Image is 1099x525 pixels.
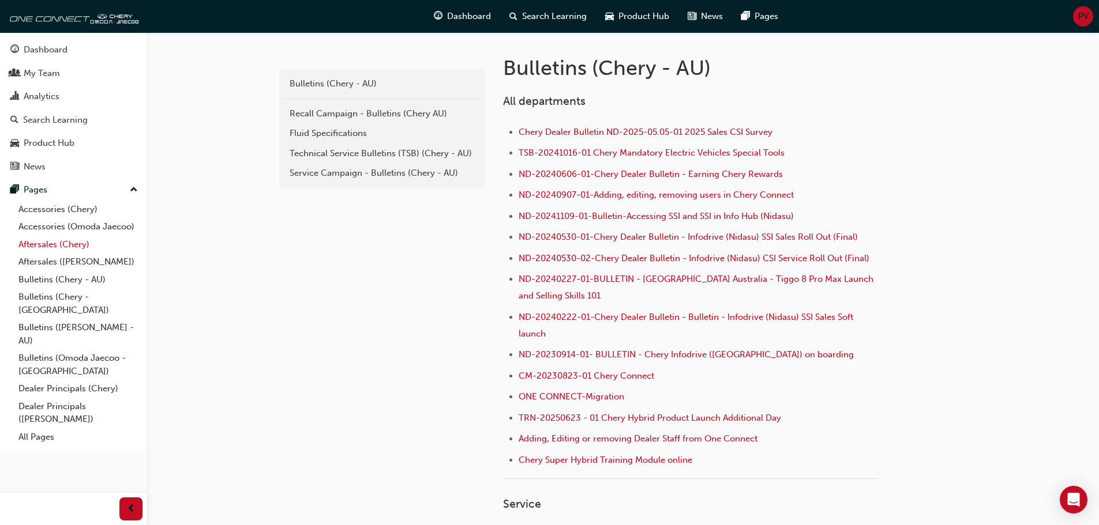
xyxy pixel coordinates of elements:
span: Pages [755,10,778,23]
a: Product Hub [5,133,142,154]
span: search-icon [10,115,18,126]
span: up-icon [130,183,138,198]
div: Dashboard [24,43,67,56]
div: Open Intercom Messenger [1060,486,1087,513]
span: PV [1078,10,1089,23]
div: Search Learning [23,114,88,127]
a: Chery Dealer Bulletin ND-2025-05.05-01 2025 Sales CSI Survey [519,127,772,137]
a: Chery Super Hybrid Training Module online [519,455,692,465]
a: ONE CONNECT-Migration [519,391,624,402]
a: Bulletins (Omoda Jaecoo - [GEOGRAPHIC_DATA]) [14,349,142,380]
a: Recall Campaign - Bulletins (Chery AU) [284,104,480,124]
div: Service Campaign - Bulletins (Chery - AU) [290,167,474,180]
a: Bulletins ([PERSON_NAME] - AU) [14,319,142,349]
span: news-icon [688,9,696,24]
a: Dashboard [5,39,142,61]
a: TRN-20250623 - 01 Chery Hybrid Product Launch Additional Day [519,413,781,423]
span: All departments [503,95,586,108]
a: search-iconSearch Learning [500,5,596,28]
div: My Team [24,67,60,80]
span: pages-icon [10,185,19,195]
a: Accessories (Omoda Jaecoo) [14,218,142,236]
a: Technical Service Bulletins (TSB) (Chery - AU) [284,143,480,164]
a: Analytics [5,86,142,107]
span: Product Hub [618,10,669,23]
button: PV [1073,6,1093,27]
span: News [701,10,723,23]
a: All Pages [14,428,142,446]
a: My Team [5,63,142,84]
span: Search Learning [522,10,587,23]
div: Analytics [24,90,59,103]
h1: Bulletins (Chery - AU) [503,55,882,81]
a: Bulletins (Chery - AU) [284,74,480,94]
a: ND-20240606-01-Chery Dealer Bulletin - Earning Chery Rewards [519,169,783,179]
a: ND-20241109-01-Bulletin-Accessing SSI and SSI in Info Hub (Nidasu) [519,211,794,221]
span: Dashboard [447,10,491,23]
a: news-iconNews [678,5,732,28]
a: Service Campaign - Bulletins (Chery - AU) [284,163,480,183]
span: guage-icon [434,9,442,24]
a: ND-20240227-01-BULLETIN - [GEOGRAPHIC_DATA] Australia - Tiggo 8 Pro Max Launch and Selling Skills... [519,274,876,301]
a: ND-20240222-01-Chery Dealer Bulletin - Bulletin - Infodrive (Nidasu) SSI Sales Soft launch [519,312,856,339]
span: guage-icon [10,45,19,55]
a: News [5,156,142,177]
span: car-icon [10,138,19,149]
span: prev-icon [127,502,136,516]
span: pages-icon [741,9,750,24]
button: Pages [5,179,142,201]
a: ND-20240907-01-Adding, editing, removing users in Chery Connect [519,190,794,200]
a: ND-20240530-02-Chery Dealer Bulletin - Infodrive (Nidasu) CSI Service Roll Out (Final) [519,253,869,263]
a: Aftersales (Chery) [14,236,142,254]
button: DashboardMy TeamAnalyticsSearch LearningProduct HubNews [5,37,142,179]
a: ND-20230914-01- BULLETIN - Chery Infodrive ([GEOGRAPHIC_DATA]) on boarding [519,349,854,360]
a: guage-iconDashboard [425,5,500,28]
div: Pages [24,183,47,197]
div: Recall Campaign - Bulletins (Chery AU) [290,107,474,120]
div: Product Hub [24,137,74,150]
span: Service [503,497,541,511]
span: car-icon [605,9,614,24]
div: Fluid Specifications [290,127,474,140]
a: pages-iconPages [732,5,787,28]
a: TSB-20241016-01 Chery Mandatory Electric Vehicles Special Tools [519,148,785,158]
a: Bulletins (Chery - [GEOGRAPHIC_DATA]) [14,288,142,319]
span: search-icon [509,9,517,24]
a: Adding, Editing or removing Dealer Staff from One Connect [519,433,757,444]
span: people-icon [10,69,19,79]
a: ND-20240530-01-Chery Dealer Bulletin - Infodrive (Nidasu) SSI Sales Roll Out (Final) [519,232,858,242]
span: chart-icon [10,92,19,102]
a: Dealer Principals (Chery) [14,380,142,398]
a: Fluid Specifications [284,123,480,143]
a: CM-20230823-01 Chery Connect [519,371,654,381]
div: News [24,160,46,173]
a: Search Learning [5,109,142,131]
span: news-icon [10,162,19,172]
a: Dealer Principals ([PERSON_NAME]) [14,398,142,428]
a: car-iconProduct Hub [596,5,678,28]
div: Bulletins (Chery - AU) [290,77,474,90]
img: oneconnect [6,5,138,28]
div: Technical Service Bulletins (TSB) (Chery - AU) [290,147,474,160]
a: Bulletins (Chery - AU) [14,271,142,289]
a: Accessories (Chery) [14,201,142,218]
a: Aftersales ([PERSON_NAME]) [14,253,142,271]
